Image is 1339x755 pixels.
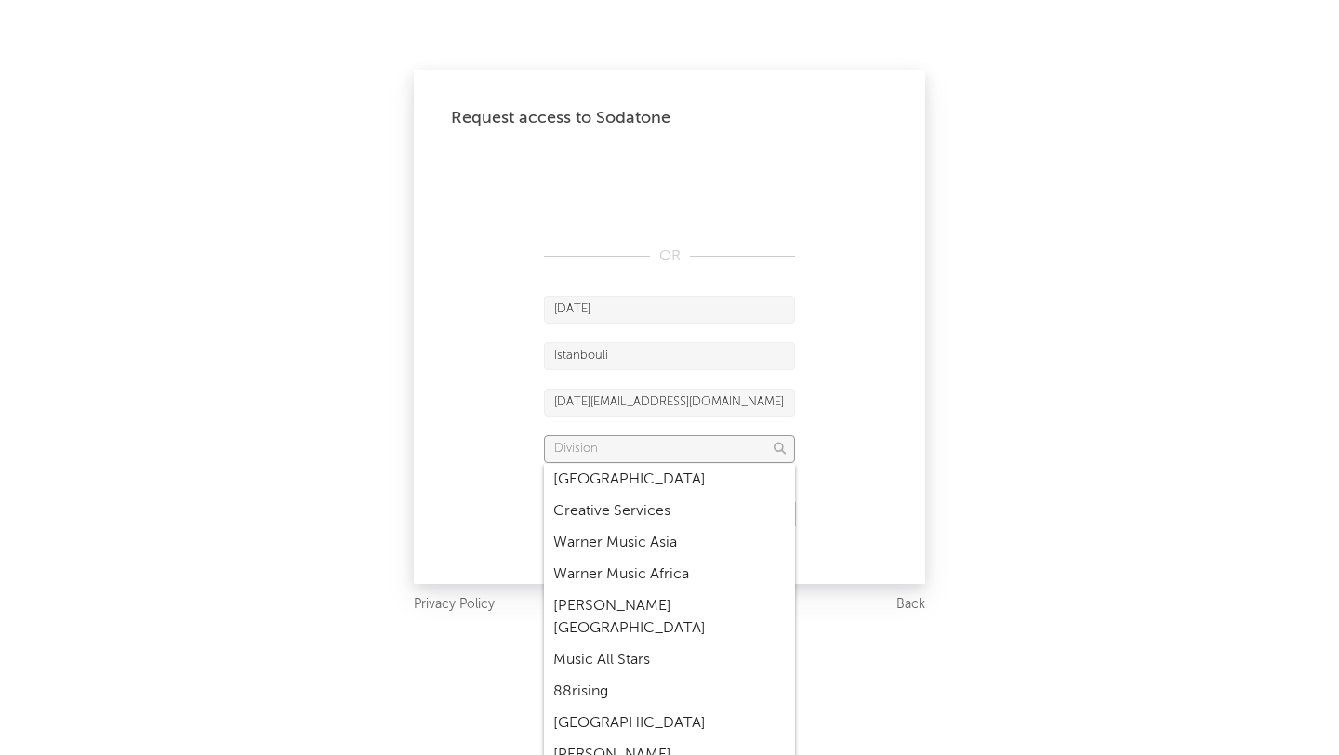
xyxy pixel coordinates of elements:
div: [GEOGRAPHIC_DATA] [544,464,795,496]
div: Creative Services [544,496,795,527]
div: Request access to Sodatone [451,107,888,129]
a: Privacy Policy [414,593,495,616]
a: Back [896,593,925,616]
div: [PERSON_NAME] [GEOGRAPHIC_DATA] [544,590,795,644]
div: Music All Stars [544,644,795,676]
input: Last Name [544,342,795,370]
input: First Name [544,296,795,324]
input: Email [544,389,795,417]
div: 88rising [544,676,795,708]
div: [GEOGRAPHIC_DATA] [544,708,795,739]
div: Warner Music Africa [544,559,795,590]
div: Warner Music Asia [544,527,795,559]
input: Division [544,435,795,463]
div: OR [544,245,795,268]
